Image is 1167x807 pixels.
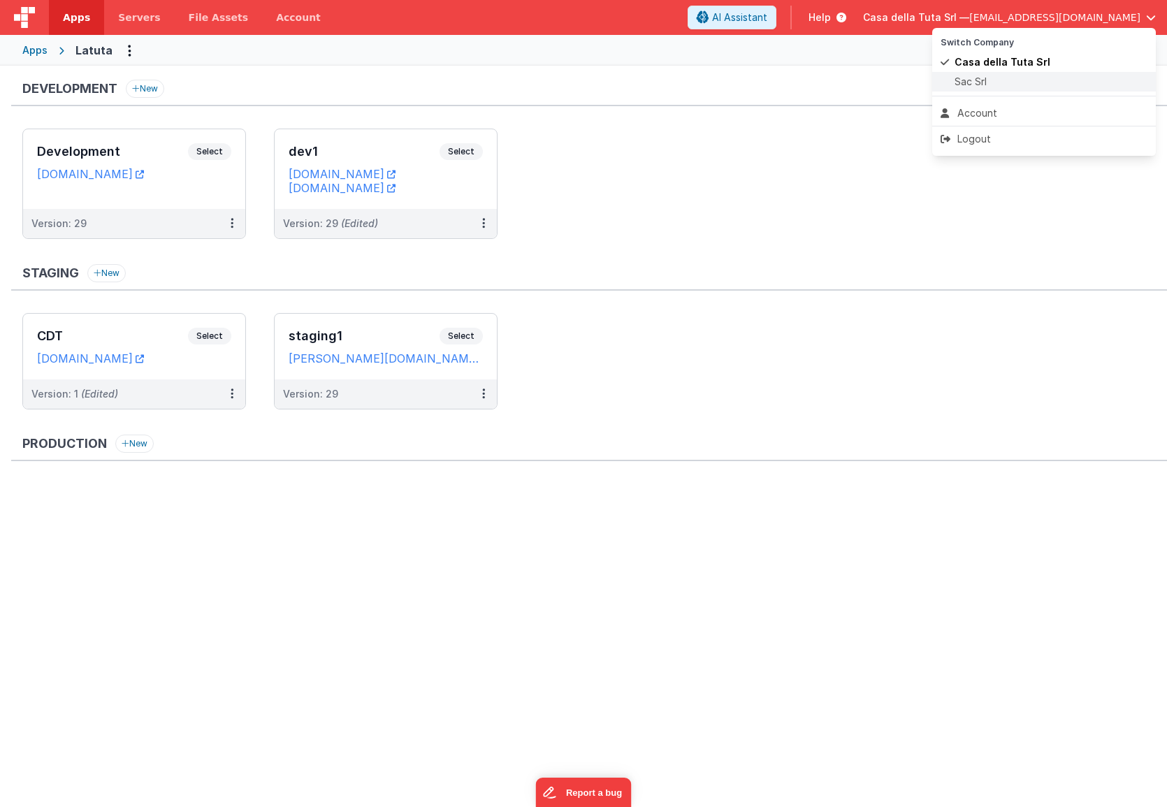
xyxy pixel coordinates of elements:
[955,55,1050,69] span: Casa della Tuta Srl
[941,106,1147,120] div: Account
[941,38,1147,47] h5: Switch Company
[536,778,632,807] iframe: Marker.io feedback button
[941,132,1147,146] div: Logout
[955,75,987,89] span: Sac Srl
[932,28,1156,156] div: Options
